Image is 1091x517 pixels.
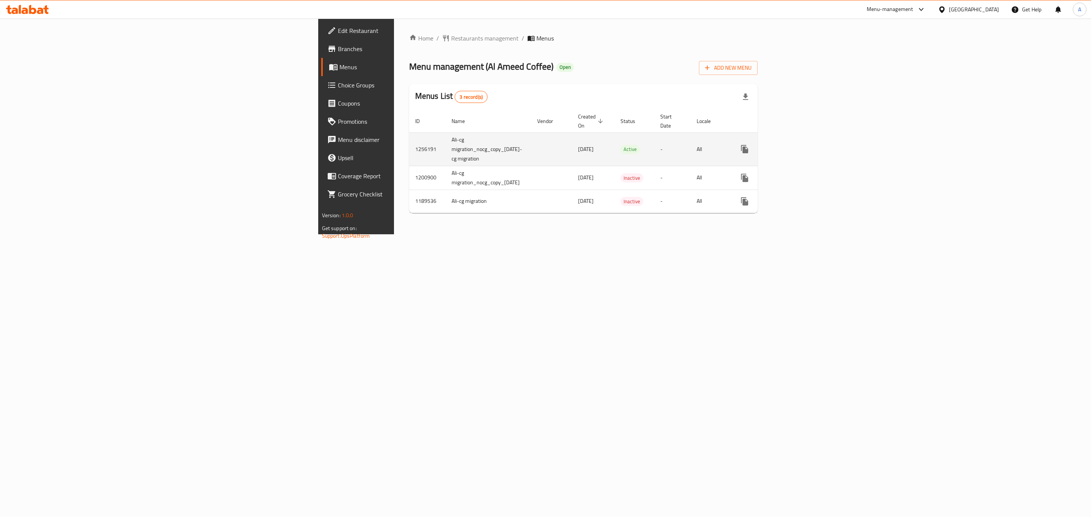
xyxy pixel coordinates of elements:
[536,34,554,43] span: Menus
[537,117,563,126] span: Vendor
[522,34,524,43] li: /
[621,117,645,126] span: Status
[321,76,500,94] a: Choice Groups
[338,81,494,90] span: Choice Groups
[730,110,814,133] th: Actions
[736,192,754,210] button: more
[415,117,430,126] span: ID
[654,190,691,213] td: -
[621,173,643,182] div: Inactive
[338,26,494,35] span: Edit Restaurant
[409,58,553,75] span: Menu management ( Al Ameed Coffee )
[455,91,488,103] div: Total records count
[409,110,814,213] table: enhanced table
[736,88,755,106] div: Export file
[1078,5,1081,14] span: A
[321,185,500,203] a: Grocery Checklist
[691,166,730,190] td: All
[754,192,772,210] button: Change Status
[338,117,494,126] span: Promotions
[660,112,681,130] span: Start Date
[322,223,357,233] span: Get support on:
[321,167,500,185] a: Coverage Report
[754,140,772,158] button: Change Status
[322,210,341,220] span: Version:
[654,132,691,166] td: -
[455,93,487,101] span: 3 record(s)
[691,190,730,213] td: All
[578,144,594,154] span: [DATE]
[578,196,594,206] span: [DATE]
[578,173,594,182] span: [DATE]
[736,169,754,187] button: more
[338,171,494,181] span: Coverage Report
[321,112,500,131] a: Promotions
[556,63,574,72] div: Open
[705,63,752,73] span: Add New Menu
[321,131,500,149] a: Menu disclaimer
[322,231,370,241] a: Support.OpsPlatform
[338,135,494,144] span: Menu disclaimer
[867,5,913,14] div: Menu-management
[621,174,643,182] span: Inactive
[697,117,721,126] span: Locale
[338,44,494,53] span: Branches
[339,62,494,72] span: Menus
[321,58,500,76] a: Menus
[621,197,643,206] span: Inactive
[621,145,640,154] span: Active
[415,90,488,103] h2: Menus List
[321,40,500,58] a: Branches
[321,22,500,40] a: Edit Restaurant
[949,5,999,14] div: [GEOGRAPHIC_DATA]
[578,112,605,130] span: Created On
[691,132,730,166] td: All
[736,140,754,158] button: more
[556,64,574,70] span: Open
[409,34,758,43] nav: breadcrumb
[321,149,500,167] a: Upsell
[338,153,494,162] span: Upsell
[699,61,758,75] button: Add New Menu
[338,99,494,108] span: Coupons
[342,210,353,220] span: 1.0.0
[452,117,475,126] span: Name
[338,190,494,199] span: Grocery Checklist
[654,166,691,190] td: -
[754,169,772,187] button: Change Status
[321,94,500,112] a: Coupons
